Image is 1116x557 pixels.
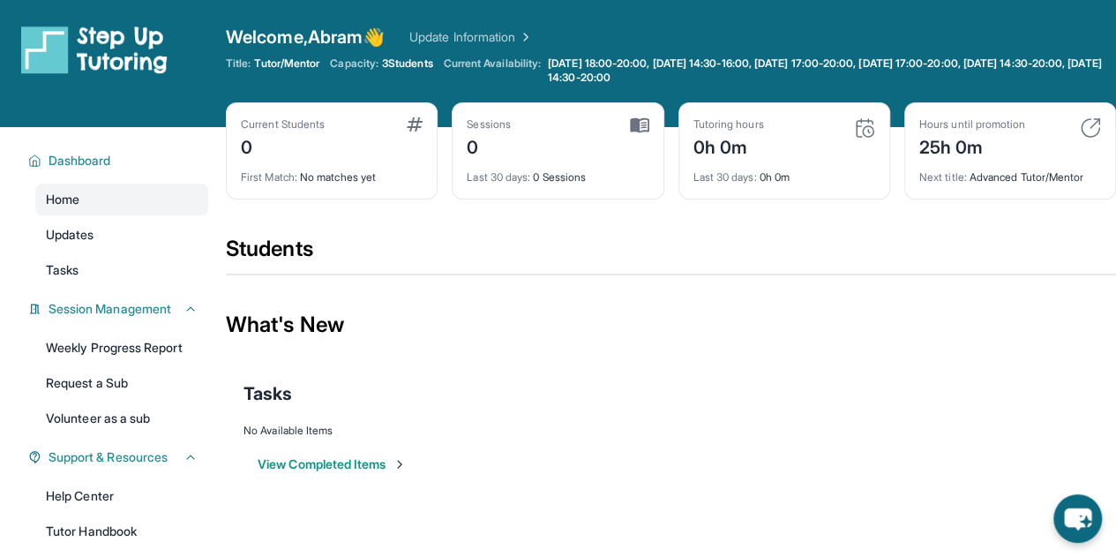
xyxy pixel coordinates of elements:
img: card [630,117,649,133]
div: 0h 0m [693,132,764,160]
span: Dashboard [49,152,111,169]
a: Tutor Handbook [35,516,208,547]
span: Next title : [919,170,967,184]
button: Session Management [41,300,198,318]
div: What's New [226,286,1116,364]
span: 3 Students [382,56,433,71]
span: Home [46,191,79,208]
button: Dashboard [41,152,198,169]
div: Hours until promotion [919,117,1025,132]
button: chat-button [1053,494,1102,543]
img: logo [21,25,168,74]
div: No Available Items [243,424,1098,438]
div: 0h 0m [693,160,875,184]
span: Welcome, Abram 👋 [226,25,385,49]
span: Last 30 days : [467,170,530,184]
a: Updates [35,219,208,251]
div: Tutoring hours [693,117,764,132]
span: Title: [226,56,251,71]
button: Support & Resources [41,448,198,466]
img: card [854,117,875,139]
div: 0 [241,132,325,160]
span: Last 30 days : [693,170,757,184]
a: Help Center [35,480,208,512]
div: 25h 0m [919,132,1025,160]
span: Updates [46,226,94,244]
a: Home [35,184,208,215]
a: Update Information [409,28,533,46]
a: Request a Sub [35,367,208,399]
div: Students [226,235,1116,274]
a: [DATE] 18:00-20:00, [DATE] 14:30-16:00, [DATE] 17:00-20:00, [DATE] 17:00-20:00, [DATE] 14:30-20:0... [544,56,1116,85]
span: Capacity: [330,56,378,71]
img: Chevron Right [515,28,533,46]
div: No matches yet [241,160,423,184]
span: Tasks [243,381,292,406]
a: Weekly Progress Report [35,332,208,364]
img: card [1080,117,1101,139]
div: 0 [467,132,511,160]
div: Advanced Tutor/Mentor [919,160,1101,184]
button: View Completed Items [258,455,407,473]
div: Sessions [467,117,511,132]
span: Tasks [46,261,79,279]
img: card [407,117,423,132]
span: Support & Resources [49,448,168,466]
span: [DATE] 18:00-20:00, [DATE] 14:30-16:00, [DATE] 17:00-20:00, [DATE] 17:00-20:00, [DATE] 14:30-20:0... [548,56,1112,85]
a: Tasks [35,254,208,286]
span: Current Availability: [444,56,541,85]
span: Tutor/Mentor [254,56,319,71]
a: Volunteer as a sub [35,403,208,434]
div: 0 Sessions [467,160,648,184]
span: Session Management [49,300,171,318]
span: First Match : [241,170,297,184]
div: Current Students [241,117,325,132]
